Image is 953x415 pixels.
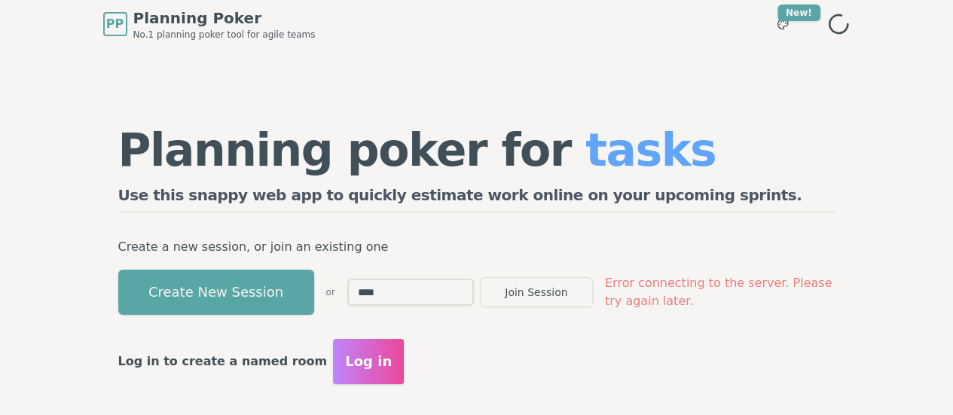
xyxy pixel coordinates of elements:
[605,274,835,310] span: Error connecting to the server. Please try again later.
[106,15,124,33] span: PP
[326,286,335,298] span: or
[118,351,328,372] p: Log in to create a named room
[133,8,316,29] span: Planning Poker
[118,270,314,315] button: Create New Session
[103,8,316,41] a: PPPlanning PokerNo.1 planning poker tool for agile teams
[118,185,835,212] h2: Use this snappy web app to quickly estimate work online on your upcoming sprints.
[480,277,593,307] button: Join Session
[345,351,392,372] span: Log in
[585,124,716,176] span: tasks
[769,11,796,38] button: New!
[777,5,820,21] div: New!
[133,29,316,41] span: No.1 planning poker tool for agile teams
[118,127,835,172] h1: Planning poker for
[118,236,835,258] p: Create a new session, or join an existing one
[333,339,404,384] button: Log in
